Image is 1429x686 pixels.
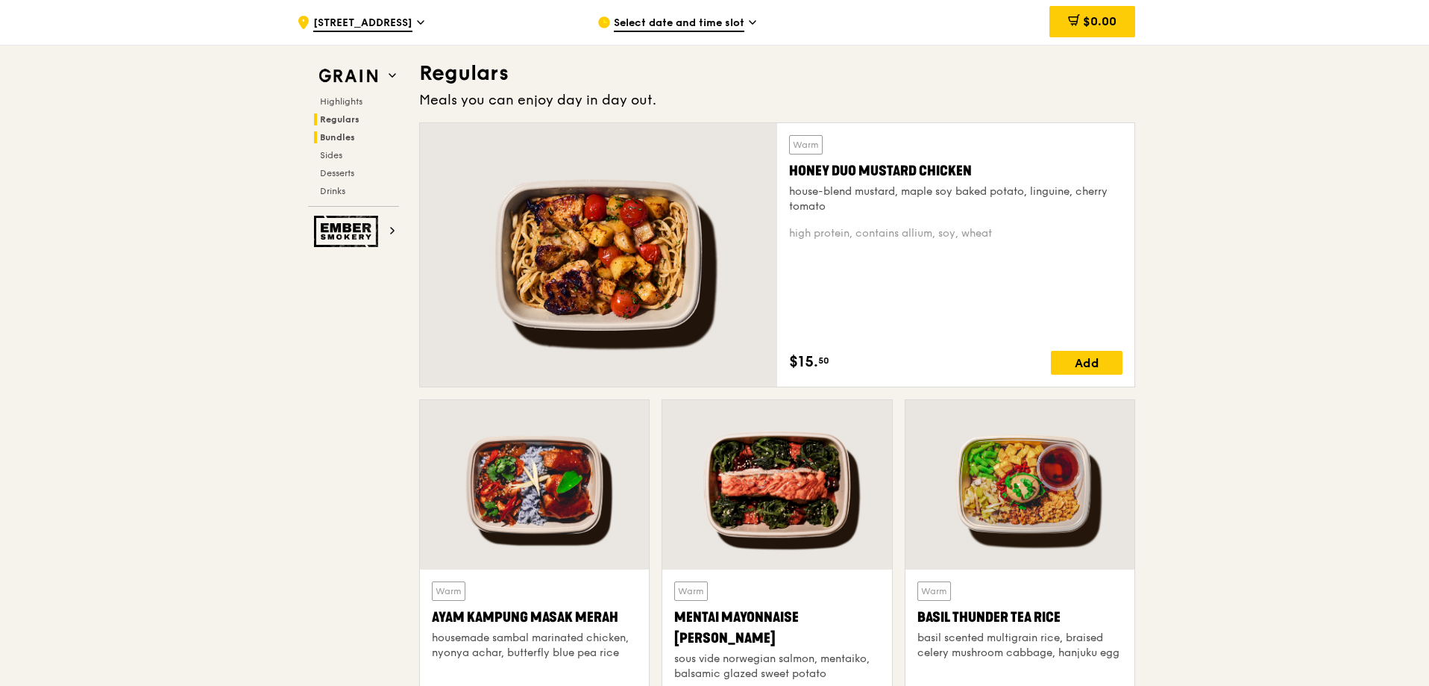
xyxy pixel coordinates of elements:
span: Bundles [320,132,355,143]
div: housemade sambal marinated chicken, nyonya achar, butterfly blue pea rice [432,631,637,661]
div: Add [1051,351,1122,375]
span: Sides [320,150,342,160]
span: Select date and time slot [614,16,744,32]
span: $15. [789,351,818,373]
div: Meals you can enjoy day in day out. [419,90,1135,110]
span: [STREET_ADDRESS] [313,16,412,32]
div: Warm [674,581,708,601]
div: Warm [432,581,465,601]
h3: Regulars [419,60,1135,87]
img: Ember Smokery web logo [314,216,383,247]
div: sous vide norwegian salmon, mentaiko, balsamic glazed sweet potato [674,652,879,682]
div: Warm [917,581,951,601]
div: Mentai Mayonnaise [PERSON_NAME] [674,607,879,649]
div: Honey Duo Mustard Chicken [789,160,1122,181]
span: Regulars [320,114,359,125]
div: house-blend mustard, maple soy baked potato, linguine, cherry tomato [789,184,1122,214]
img: Grain web logo [314,63,383,90]
span: Highlights [320,96,362,107]
span: Drinks [320,186,345,196]
div: Basil Thunder Tea Rice [917,607,1122,628]
div: basil scented multigrain rice, braised celery mushroom cabbage, hanjuku egg [917,631,1122,661]
span: 50 [818,355,829,367]
div: Ayam Kampung Masak Merah [432,607,637,628]
span: Desserts [320,168,354,178]
span: $0.00 [1083,14,1116,28]
div: high protein, contains allium, soy, wheat [789,226,1122,241]
div: Warm [789,135,823,155]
